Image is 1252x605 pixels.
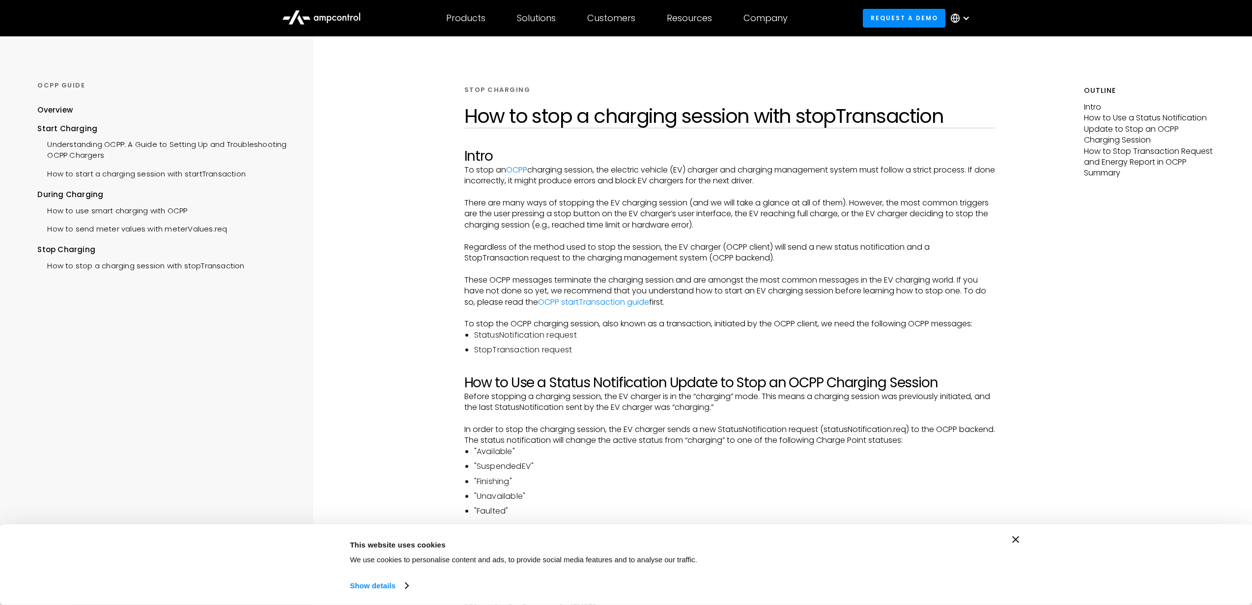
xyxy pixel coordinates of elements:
button: Close banner [1012,536,1019,543]
a: How to use smart charging with OCPP [37,201,187,219]
div: Resources [667,13,712,24]
div: Stop Charging [37,244,288,255]
p: ‍ [464,230,996,241]
p: To stop the OCPP charging session, also known as a transaction, initiated by the OCPP client, we ... [464,318,996,329]
a: OCPP startTransaction guide [538,296,649,308]
div: Solutions [517,13,556,24]
div: Start Charging [37,123,288,134]
li: "Finishing" [474,476,996,487]
h5: Outline [1084,86,1215,96]
h2: Intro [464,148,996,165]
div: Customers [587,13,635,24]
div: During Charging [37,189,288,200]
p: How to Stop Transaction Request and Energy Report in OCPP [1084,146,1215,168]
div: Products [446,13,485,24]
p: Intro [1084,102,1215,113]
p: ‍ [464,413,996,424]
a: How to send meter values with meterValues.req [37,219,227,237]
span: We use cookies to personalise content and ads, to provide social media features and to analyse ou... [350,555,697,564]
a: Request a demo [863,9,945,27]
p: ‍ [464,263,996,274]
li: StopTransaction request [474,345,996,355]
h2: How to Use a Status Notification Update to Stop an OCPP Charging Session [464,375,996,391]
p: How to Use a Status Notification Update to Stop an OCPP Charging Session [1084,113,1215,145]
a: Show details [350,578,408,593]
p: Before stopping a charging session, the EV charger is in the “charging” mode. This means a chargi... [464,391,996,413]
p: ‍ [464,308,996,318]
button: Okay [854,536,994,565]
div: STOP CHARGING [464,86,531,94]
a: OCPP [506,164,527,175]
a: Overview [37,105,73,123]
p: These OCPP messages terminate the charging session and are amongst the most common messages in th... [464,275,996,308]
h1: How to stop a charging session with stopTransaction [464,104,996,128]
li: "Available" [474,446,996,457]
div: Company [743,13,788,24]
li: "Faulted" [474,506,996,517]
li: StatusNotification request [474,330,996,341]
a: How to stop a charging session with stopTransaction [37,256,244,274]
p: Summary [1084,168,1215,178]
li: "Unavailable" [474,491,996,502]
p: ‍ [464,187,996,198]
a: How to start a charging session with startTransaction [37,164,246,182]
p: There are many ways of stopping the EV charging session (and we will take a glance at all of them... [464,198,996,230]
div: This website uses cookies [350,539,831,550]
li: "SuspendedEV" [474,461,996,472]
div: OCPP GUIDE [37,81,288,90]
p: Regardless of the method used to stop the session, the EV charger (OCPP client) will send a new s... [464,242,996,264]
div: Overview [37,105,73,115]
p: To stop an charging session, the electric vehicle (EV) charger and charging management system mus... [464,165,996,187]
p: ‍ [464,364,996,375]
a: Understanding OCPP: A Guide to Setting Up and Troubleshooting OCPP Chargers [37,134,288,164]
p: In order to stop the charging session, the EV charger sends a new StatusNotification request (sta... [464,424,996,446]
